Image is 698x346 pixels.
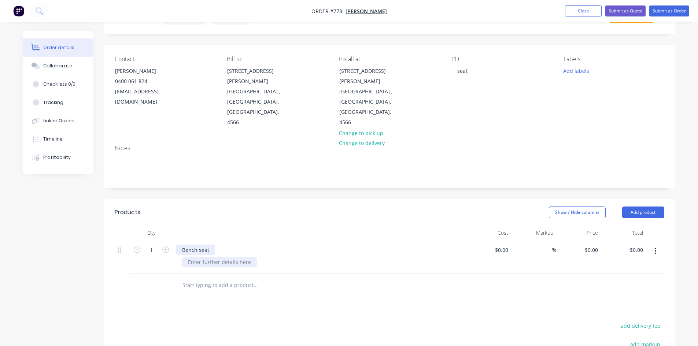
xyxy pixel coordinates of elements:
[23,38,93,57] button: Order details
[23,130,93,148] button: Timeline
[451,66,473,76] div: seat
[549,207,606,218] button: Show / Hide columns
[339,66,400,86] div: [STREET_ADDRESS][PERSON_NAME]
[23,148,93,167] button: Profitability
[129,226,173,240] div: Qty
[333,66,406,128] div: [STREET_ADDRESS][PERSON_NAME][GEOGRAPHIC_DATA] , [GEOGRAPHIC_DATA], [GEOGRAPHIC_DATA], 4566
[601,226,646,240] div: Total
[23,57,93,75] button: Collaborate
[335,138,388,148] button: Change to delivery
[649,5,689,16] button: Submit as Order
[43,99,63,106] div: Tracking
[43,136,63,142] div: Timeline
[227,86,288,127] div: [GEOGRAPHIC_DATA] , [GEOGRAPHIC_DATA], [GEOGRAPHIC_DATA], 4566
[466,226,512,240] div: Cost
[221,66,294,128] div: [STREET_ADDRESS][PERSON_NAME][GEOGRAPHIC_DATA] , [GEOGRAPHIC_DATA], [GEOGRAPHIC_DATA], 4566
[23,75,93,93] button: Checklists 0/0
[115,208,140,217] div: Products
[339,56,439,63] div: Install at
[605,5,646,16] button: Submit as Quote
[564,56,664,63] div: Labels
[115,56,215,63] div: Contact
[556,226,601,240] div: Price
[511,226,556,240] div: Markup
[227,56,327,63] div: Bill to
[339,86,400,127] div: [GEOGRAPHIC_DATA] , [GEOGRAPHIC_DATA], [GEOGRAPHIC_DATA], 4566
[43,81,75,88] div: Checklists 0/0
[182,278,329,293] input: Start typing to add a product...
[176,245,215,255] div: Bench seat
[451,56,552,63] div: PO
[23,112,93,130] button: Linked Orders
[559,66,593,75] button: Add labels
[43,118,75,124] div: Linked Orders
[115,145,664,152] div: Notes
[109,66,182,107] div: [PERSON_NAME]0400 061 824[EMAIL_ADDRESS][DOMAIN_NAME]
[23,93,93,112] button: Tracking
[617,321,664,331] button: add delivery fee
[43,44,74,51] div: Order details
[115,86,176,107] div: [EMAIL_ADDRESS][DOMAIN_NAME]
[335,128,387,138] button: Change to pick up
[13,5,24,16] img: Factory
[311,8,346,15] span: Order #778 -
[565,5,602,16] button: Close
[552,246,556,254] span: %
[227,66,288,86] div: [STREET_ADDRESS][PERSON_NAME]
[346,8,387,15] a: [PERSON_NAME]
[43,63,72,69] div: Collaborate
[115,66,176,76] div: [PERSON_NAME]
[622,207,664,218] button: Add product
[115,76,176,86] div: 0400 061 824
[43,154,71,161] div: Profitability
